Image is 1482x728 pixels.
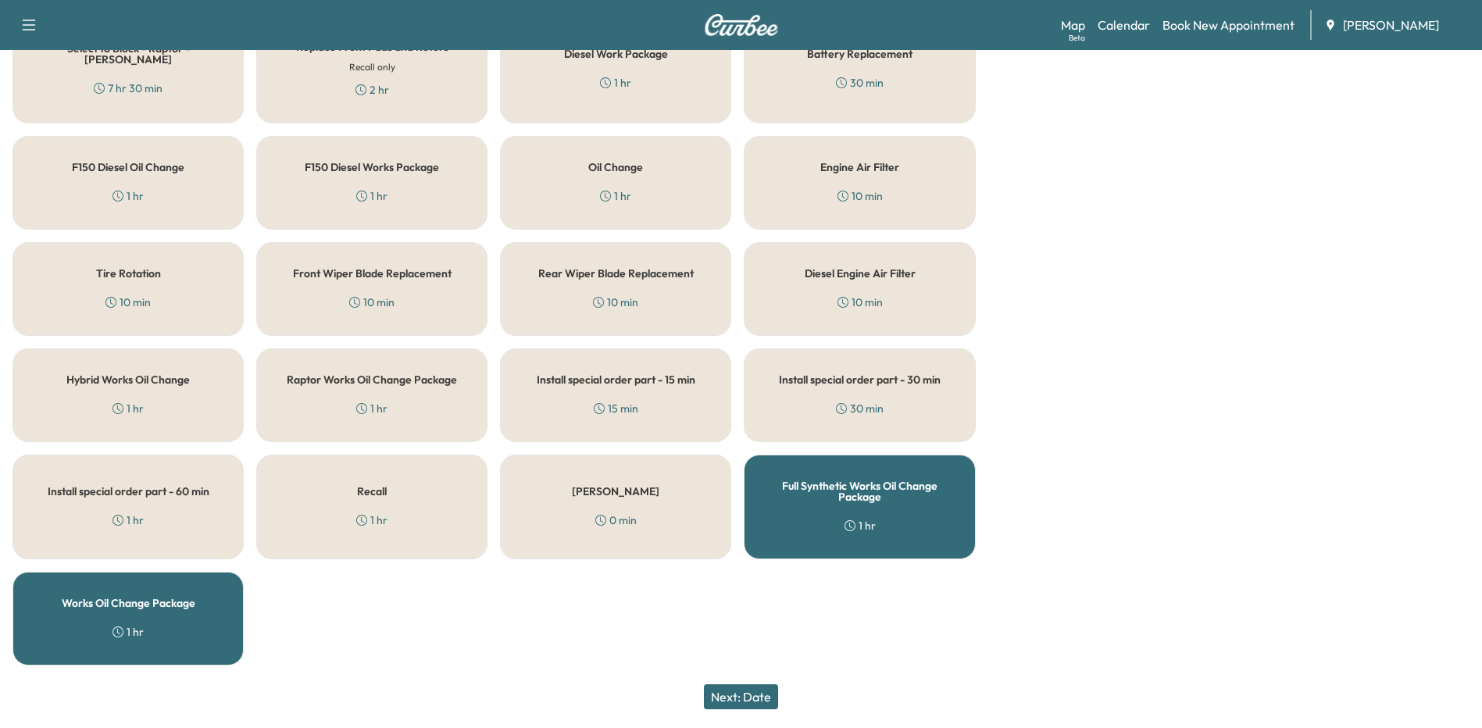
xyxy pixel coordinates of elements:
h5: [PERSON_NAME] [572,486,659,497]
a: Book New Appointment [1162,16,1295,34]
h5: F150 Diesel Works Package [305,162,439,173]
h5: Hybrid Works Oil Change [66,374,190,385]
h5: Install special order part - 15 min [537,374,695,385]
div: 7 hr 30 min [94,80,162,96]
h5: F150 Diesel Oil Change [72,162,184,173]
a: Calendar [1098,16,1150,34]
h5: Battery Replacement [807,48,912,59]
div: 10 min [105,294,151,310]
div: 15 min [594,401,638,416]
div: 1 hr [112,512,144,528]
h5: Diesel Work Package [564,48,668,59]
img: Curbee Logo [704,14,779,36]
div: 10 min [349,294,395,310]
div: 0 min [595,512,637,528]
h5: Engine Air Filter [820,162,899,173]
h5: Front Wiper Blade Replacement [293,268,452,279]
h5: Oil Change [588,162,643,173]
div: 1 hr [845,518,876,534]
h5: Install special order part - 30 min [779,374,941,385]
h5: Install special order part - 60 min [48,486,209,497]
div: 30 min [836,401,884,416]
div: 10 min [837,188,883,204]
div: 1 hr [356,512,387,528]
h6: Recall only [349,60,395,74]
div: 30 min [836,75,884,91]
h5: Raptor Works Oil Change Package [287,374,457,385]
span: [PERSON_NAME] [1343,16,1439,34]
div: 1 hr [112,624,144,640]
h5: Rear Wiper Blade Replacement [538,268,694,279]
div: 1 hr [600,75,631,91]
button: Next: Date [704,684,778,709]
div: 2 hr [355,82,389,98]
h5: Recall [357,486,387,497]
div: 1 hr [112,401,144,416]
h5: Works Oil Change Package [62,598,195,608]
div: 1 hr [356,188,387,204]
h5: Replace Front Pads and Rotors [296,41,448,52]
a: MapBeta [1061,16,1085,34]
h5: Tire Rotation [96,268,161,279]
div: 1 hr [356,401,387,416]
div: 10 min [837,294,883,310]
div: 1 hr [112,188,144,204]
h5: Select to Block - Raptor - [PERSON_NAME] [38,43,218,65]
div: 10 min [593,294,638,310]
div: Beta [1069,32,1085,44]
div: 1 hr [600,188,631,204]
h5: Diesel Engine Air Filter [805,268,916,279]
h5: Full Synthetic Works Oil Change Package [770,480,949,502]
